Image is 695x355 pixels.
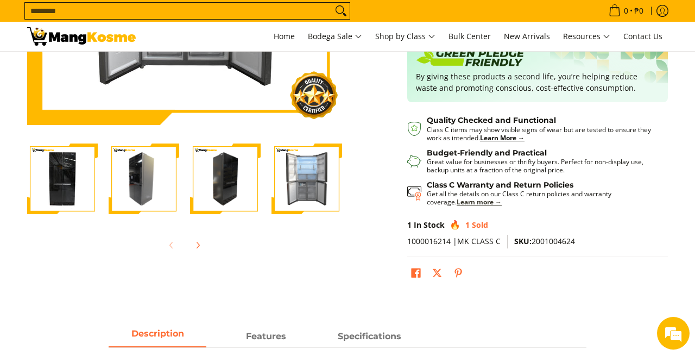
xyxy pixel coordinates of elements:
[427,158,657,174] p: Great value for businesses or thrifty buyers. Perfect for non-display use, backup units at a frac...
[622,7,630,15] span: 0
[407,220,412,230] span: 1
[217,327,315,347] a: Description 1
[514,236,575,246] span: 2001004624
[465,220,470,230] span: 1
[633,7,645,15] span: ₱0
[427,180,573,190] strong: Class C Warranty and Return Policies
[375,30,435,43] span: Shop by Class
[109,327,206,346] span: Description
[558,22,616,51] a: Resources
[498,22,555,51] a: New Arrivals
[109,144,179,214] img: Condura 16.7 Cu.Ft. No Frost Multi-Door Inverter Refrigerator, Black Glass CMD183iB (Class C)-2
[56,61,182,75] div: Chat with us now
[407,236,501,246] span: 1000016214 |MK CLASS C
[427,148,547,158] strong: Budget-Friendly and Practical
[268,22,300,51] a: Home
[414,220,445,230] span: In Stock
[563,30,610,43] span: Resources
[274,31,295,41] span: Home
[271,144,342,214] img: Condura 16.7 Cu.Ft. No Frost Multi-Door Inverter Refrigerator, Black Glass CMD183iB (Class C)-4
[443,22,496,51] a: Bulk Center
[605,5,647,17] span: •
[178,5,204,32] div: Minimize live chat window
[370,22,441,51] a: Shop by Class
[618,22,668,51] a: Contact Us
[416,71,659,94] p: By giving these products a second life, you’re helping reduce waste and promoting conscious, cost...
[457,197,502,207] a: Learn more →
[190,144,261,214] img: Condura 16.7 Cu.Ft. No Frost Multi-Door Inverter Refrigerator, Black Glass CMD183iB (Class C)-3
[427,126,657,142] p: Class C items may show visible signs of wear but are tested to ensure they work as intended.
[427,190,657,206] p: Get all the details on our Class C return policies and warranty coverage.
[504,31,550,41] span: New Arrivals
[320,327,418,347] a: Description 2
[623,31,662,41] span: Contact Us
[246,331,286,341] strong: Features
[429,265,445,284] a: Post on X
[186,233,210,257] button: Next
[472,220,488,230] span: Sold
[27,144,98,214] img: Condura 16.7 Cu.Ft. No Frost Multi-Door Inverter Refrigerator, Black Glass CMD183iB (Class C)-1
[63,108,150,217] span: We're online!
[427,115,556,125] strong: Quality Checked and Functional
[302,22,368,51] a: Bodega Sale
[451,265,466,284] a: Pin on Pinterest
[147,22,668,51] nav: Main Menu
[416,45,525,71] img: Badge sustainability green pledge friendly
[308,30,362,43] span: Bodega Sale
[27,27,136,46] img: Condura 16.7 Cu.Ft. No Frost Multi-Door Inverter Refrigerator, Black G | Mang Kosme
[109,327,206,347] a: Description
[5,238,207,276] textarea: Type your message and hit 'Enter'
[514,236,532,246] span: SKU:
[480,133,525,142] a: Learn More →
[448,31,491,41] span: Bulk Center
[332,3,350,19] button: Search
[338,331,401,341] strong: Specifications
[408,265,424,284] a: Share on Facebook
